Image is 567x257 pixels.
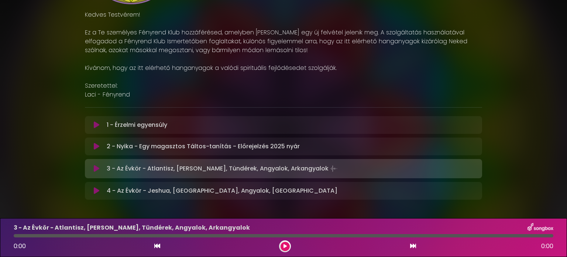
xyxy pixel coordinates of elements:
p: 1 - Érzelmi egyensúly [107,121,167,129]
img: waveform4.gif [329,163,339,174]
p: Kedves Testvérem! Ez a Te személyes Fényrend Klub hozzáférésed, amelyben [PERSON_NAME] egy új fel... [85,10,482,99]
p: 3 - Az Évkör - Atlantisz, [PERSON_NAME], Tündérek, Angyalok, Arkangyalok [107,163,339,174]
img: songbox-logo-white.png [528,223,553,233]
p: 4 - Az Évkör - Jeshua, [GEOGRAPHIC_DATA], Angyalok, [GEOGRAPHIC_DATA] [107,186,337,195]
p: 2 - Nyika - Egy magasztos Táltos-tanítás - Előrejelzés 2025 nyár [107,142,300,151]
p: 3 - Az Évkör - Atlantisz, [PERSON_NAME], Tündérek, Angyalok, Arkangyalok [14,223,250,232]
